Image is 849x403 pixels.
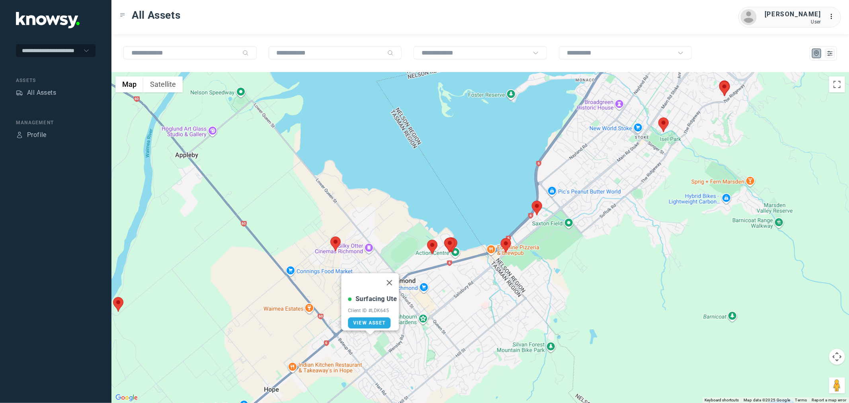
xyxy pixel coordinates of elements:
[120,12,125,18] div: Toggle Menu
[829,349,845,365] button: Map camera controls
[16,77,96,84] div: Assets
[16,130,47,140] a: ProfileProfile
[826,50,833,57] div: List
[744,398,790,402] span: Map data ©2025 Google
[132,8,181,22] span: All Assets
[242,50,249,56] div: Search
[765,10,821,19] div: [PERSON_NAME]
[16,89,23,96] div: Assets
[795,398,807,402] a: Terms
[16,119,96,126] div: Management
[113,393,140,403] a: Open this area in Google Maps (opens a new window)
[829,378,845,393] button: Drag Pegman onto the map to open Street View
[143,76,183,92] button: Show satellite imagery
[115,76,143,92] button: Show street map
[741,9,757,25] img: avatar.png
[829,12,839,22] div: :
[380,273,399,292] button: Close
[27,88,56,98] div: All Assets
[705,397,739,403] button: Keyboard shortcuts
[16,131,23,139] div: Profile
[765,19,821,25] div: User
[113,393,140,403] img: Google
[355,294,397,304] div: Surfacing Ute
[813,50,820,57] div: Map
[27,130,47,140] div: Profile
[348,308,397,313] div: Client ID #LDK645
[16,12,80,28] img: Application Logo
[387,50,394,56] div: Search
[829,12,839,23] div: :
[829,76,845,92] button: Toggle fullscreen view
[353,320,385,326] span: View Asset
[829,14,837,20] tspan: ...
[16,88,56,98] a: AssetsAll Assets
[812,398,847,402] a: Report a map error
[348,317,390,329] a: View Asset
